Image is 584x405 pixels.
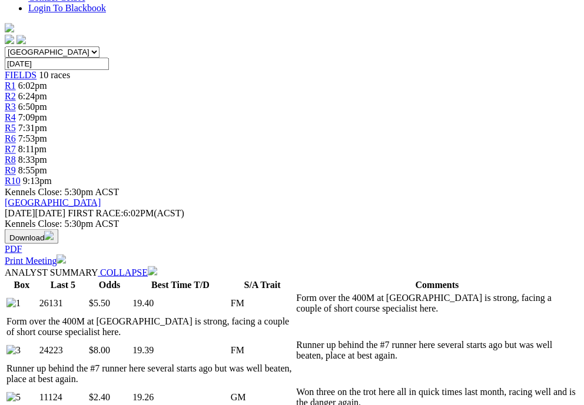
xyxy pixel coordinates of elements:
[5,165,16,175] a: R9
[39,279,87,290] th: Last 5
[89,391,110,401] span: $2.40
[5,207,35,217] span: [DATE]
[89,344,110,354] span: $8.00
[5,112,16,122] a: R4
[5,102,16,112] a: R3
[296,292,578,314] td: Form over the 400M at [GEOGRAPHIC_DATA] is strong, facing a couple of short course specialist here.
[16,35,26,44] img: twitter.svg
[68,207,123,217] span: FIRST RACE:
[39,70,70,80] span: 10 races
[57,254,66,263] img: printer.svg
[296,339,578,361] td: Runner up behind the #7 runner here several starts ago but was well beaten, place at best again.
[5,35,14,44] img: facebook.svg
[6,362,294,384] td: Runner up behind the #7 runner here several starts ago but was well beaten, place at best again.
[5,243,579,254] div: Download
[148,266,157,275] img: chevron-down-white.svg
[39,339,87,361] td: 24223
[100,267,148,277] span: COLLAPSE
[39,292,87,314] td: 26131
[5,255,66,265] a: Print Meeting
[5,155,16,165] a: R8
[18,144,47,154] span: 8:11pm
[5,144,16,154] a: R7
[6,297,21,308] img: 1
[6,279,38,290] th: Box
[88,279,131,290] th: Odds
[18,91,47,101] span: 6:24pm
[98,267,157,277] a: COLLAPSE
[18,165,47,175] span: 8:55pm
[18,112,47,122] span: 7:09pm
[296,279,578,290] th: Comments
[28,3,106,13] a: Login To Blackbook
[5,91,16,101] a: R2
[132,279,229,290] th: Best Time T/D
[18,123,47,133] span: 7:31pm
[5,207,65,217] span: [DATE]
[230,292,294,314] td: FM
[44,230,54,240] img: download.svg
[18,81,47,91] span: 6:02pm
[6,315,294,337] td: Form over the 400M at [GEOGRAPHIC_DATA] is strong, facing a couple of short course specialist here.
[230,279,294,290] th: S/A Trait
[5,123,16,133] a: R5
[89,297,110,307] span: $5.50
[5,243,22,253] a: PDF
[5,133,16,143] a: R6
[5,23,14,32] img: logo-grsa-white.png
[5,197,101,207] a: [GEOGRAPHIC_DATA]
[5,266,579,277] div: ANALYST SUMMARY
[18,133,47,143] span: 7:53pm
[6,391,21,402] img: 5
[18,155,47,165] span: 8:33pm
[6,344,21,355] img: 3
[5,229,58,243] button: Download
[18,102,47,112] span: 6:50pm
[68,207,184,217] span: 6:02PM(ACST)
[5,58,109,70] input: Select date
[5,176,21,186] a: R10
[5,218,579,229] div: Kennels Close: 5:30pm ACST
[5,186,119,196] span: Kennels Close: 5:30pm ACST
[132,339,229,361] td: 19.39
[23,176,52,186] span: 9:13pm
[5,81,16,91] a: R1
[230,339,294,361] td: FM
[5,70,36,80] a: FIELDS
[132,292,229,314] td: 19.40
